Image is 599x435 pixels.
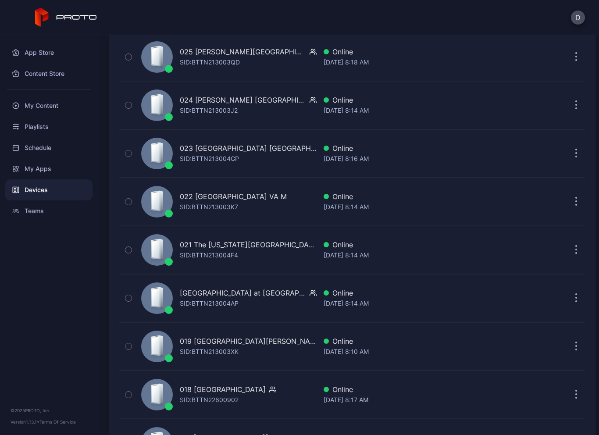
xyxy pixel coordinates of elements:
div: 025 [PERSON_NAME][GEOGRAPHIC_DATA] SC [180,46,306,57]
div: [GEOGRAPHIC_DATA] at [GEOGRAPHIC_DATA] [180,288,306,298]
div: [DATE] 8:10 AM [324,346,474,357]
a: Terms Of Service [39,419,76,424]
a: App Store [5,42,93,63]
div: SID: BTTN213004AP [180,298,239,309]
div: [DATE] 8:14 AM [324,202,474,212]
div: Online [324,191,474,202]
a: Teams [5,200,93,221]
div: [DATE] 8:17 AM [324,395,474,405]
div: Online [324,384,474,395]
div: Online [324,239,474,250]
div: [DATE] 8:18 AM [324,57,474,68]
div: [DATE] 8:14 AM [324,250,474,260]
div: SID: BTTN213004GP [180,153,239,164]
div: SID: BTTN213003J2 [180,105,238,116]
div: SID: BTTN213003K7 [180,202,238,212]
div: Online [324,288,474,298]
div: Online [324,143,474,153]
div: [DATE] 8:14 AM [324,298,474,309]
a: My Content [5,95,93,116]
a: Playlists [5,116,93,137]
div: SID: BTTN213004F4 [180,250,238,260]
div: [DATE] 8:14 AM [324,105,474,116]
button: D [571,11,585,25]
span: Version 1.13.1 • [11,419,39,424]
div: © 2025 PROTO, Inc. [11,407,87,414]
div: Online [324,336,474,346]
div: Online [324,95,474,105]
a: Content Store [5,63,93,84]
div: 022 [GEOGRAPHIC_DATA] VA M [180,191,287,202]
div: SID: BTTN213003XK [180,346,239,357]
a: Schedule [5,137,93,158]
div: 019 [GEOGRAPHIC_DATA][PERSON_NAME] [180,336,317,346]
div: Online [324,46,474,57]
div: SID: BTTN213003QD [180,57,240,68]
div: SID: BTTN22600902 [180,395,239,405]
div: 021 The [US_STATE][GEOGRAPHIC_DATA] [180,239,317,250]
div: 024 [PERSON_NAME] [GEOGRAPHIC_DATA] [180,95,306,105]
a: My Apps [5,158,93,179]
div: 018 [GEOGRAPHIC_DATA] [180,384,266,395]
div: 023 [GEOGRAPHIC_DATA] [GEOGRAPHIC_DATA] M [180,143,317,153]
a: Devices [5,179,93,200]
div: [DATE] 8:16 AM [324,153,474,164]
